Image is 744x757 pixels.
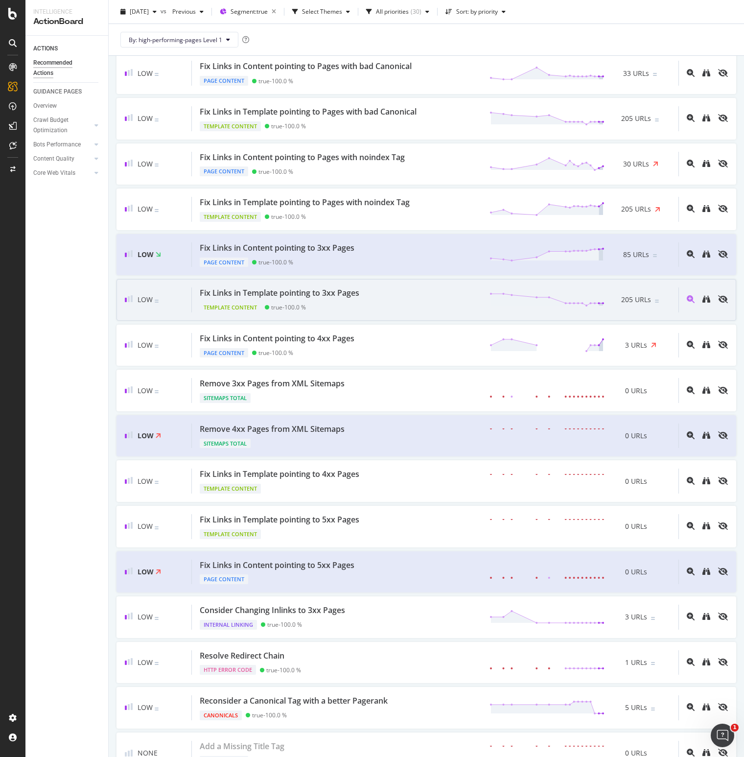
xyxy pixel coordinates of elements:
[138,703,153,712] span: Low
[138,612,153,621] span: Low
[155,300,159,303] img: Equal
[33,101,57,111] div: Overview
[33,58,101,78] a: Recommended Actions
[200,439,251,449] div: Sitemaps Total
[271,213,306,220] div: true - 100.0 %
[687,160,695,167] div: magnifying-glass-plus
[155,209,159,212] img: Equal
[200,348,248,358] div: Page Content
[625,386,647,396] span: 0 URLs
[718,749,728,757] div: eye-slash
[33,87,101,97] a: GUIDANCE PAGES
[130,7,149,16] span: 2025 Oct. 5th
[155,481,159,484] img: Equal
[33,44,58,54] div: ACTIONS
[33,87,82,97] div: GUIDANCE PAGES
[687,568,695,575] div: magnifying-glass-plus
[168,7,196,16] span: Previous
[200,106,417,118] div: Fix Links in Template pointing to Pages with bad Canonical
[231,7,268,16] span: Segment: true
[200,287,359,299] div: Fix Links in Template pointing to 3xx Pages
[138,431,154,440] span: Low
[33,154,92,164] a: Content Quality
[271,122,306,130] div: true - 100.0 %
[138,386,153,395] span: Low
[155,526,159,529] img: Equal
[702,659,710,667] a: binoculars
[138,295,153,304] span: Low
[687,250,695,258] div: magnifying-glass-plus
[702,387,710,395] a: binoculars
[687,114,695,122] div: magnifying-glass-plus
[200,242,354,254] div: Fix Links in Content pointing to 3xx Pages
[120,32,238,47] button: By: high-performing-pages Level 1
[653,73,657,76] img: Equal
[718,205,728,213] div: eye-slash
[216,4,280,20] button: Segment:true
[442,4,510,20] button: Sort: by priority
[33,44,101,54] a: ACTIONS
[718,703,728,711] div: eye-slash
[702,386,710,394] div: binoculars
[411,9,421,15] div: ( 30 )
[376,9,409,15] div: All priorities
[271,304,306,311] div: true - 100.0 %
[288,4,354,20] button: Select Themes
[200,303,261,312] div: Template Content
[200,710,242,720] div: Canonicals
[33,154,74,164] div: Content Quality
[258,259,293,266] div: true - 100.0 %
[718,386,728,394] div: eye-slash
[33,140,81,150] div: Bots Performance
[621,114,651,123] span: 205 URLs
[702,295,710,303] div: binoculars
[138,521,153,531] span: Low
[155,345,159,348] img: Equal
[200,424,345,435] div: Remove 4xx Pages from XML Sitemaps
[718,114,728,122] div: eye-slash
[651,662,655,665] img: Equal
[138,567,154,576] span: Low
[702,431,710,439] div: binoculars
[138,159,153,168] span: Low
[625,521,647,531] span: 0 URLs
[258,349,293,356] div: true - 100.0 %
[200,197,410,208] div: Fix Links in Template pointing to Pages with noindex Tag
[687,522,695,530] div: magnifying-glass-plus
[155,73,159,76] img: Equal
[655,118,659,121] img: Equal
[155,662,159,665] img: Equal
[702,341,710,349] div: binoculars
[718,69,728,77] div: eye-slash
[687,749,695,757] div: magnifying-glass-plus
[200,514,359,525] div: Fix Links in Template pointing to 5xx Pages
[625,703,647,712] span: 5 URLs
[200,212,261,222] div: Template Content
[155,164,159,166] img: Equal
[200,650,284,662] div: Resolve Redirect Chain
[252,711,287,719] div: true - 100.0 %
[702,568,710,576] a: binoculars
[33,140,92,150] a: Bots Performance
[116,4,161,20] button: [DATE]
[138,69,153,78] span: Low
[456,9,498,15] div: Sort: by priority
[718,613,728,620] div: eye-slash
[702,69,710,77] div: binoculars
[138,250,154,259] span: Low
[258,77,293,85] div: true - 100.0 %
[687,431,695,439] div: magnifying-glass-plus
[155,617,159,620] img: Equal
[651,617,655,620] img: Equal
[33,16,100,27] div: ActionBoard
[200,333,354,344] div: Fix Links in Content pointing to 4xx Pages
[200,695,388,707] div: Reconsider a Canonical Tag with a better Pagerank
[33,8,100,16] div: Intelligence
[702,432,710,440] a: binoculars
[711,724,734,747] iframe: Intercom live chat
[687,205,695,213] div: magnifying-glass-plus
[702,160,710,168] a: binoculars
[200,121,261,131] div: Template Content
[625,567,647,577] span: 0 URLs
[155,708,159,710] img: Equal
